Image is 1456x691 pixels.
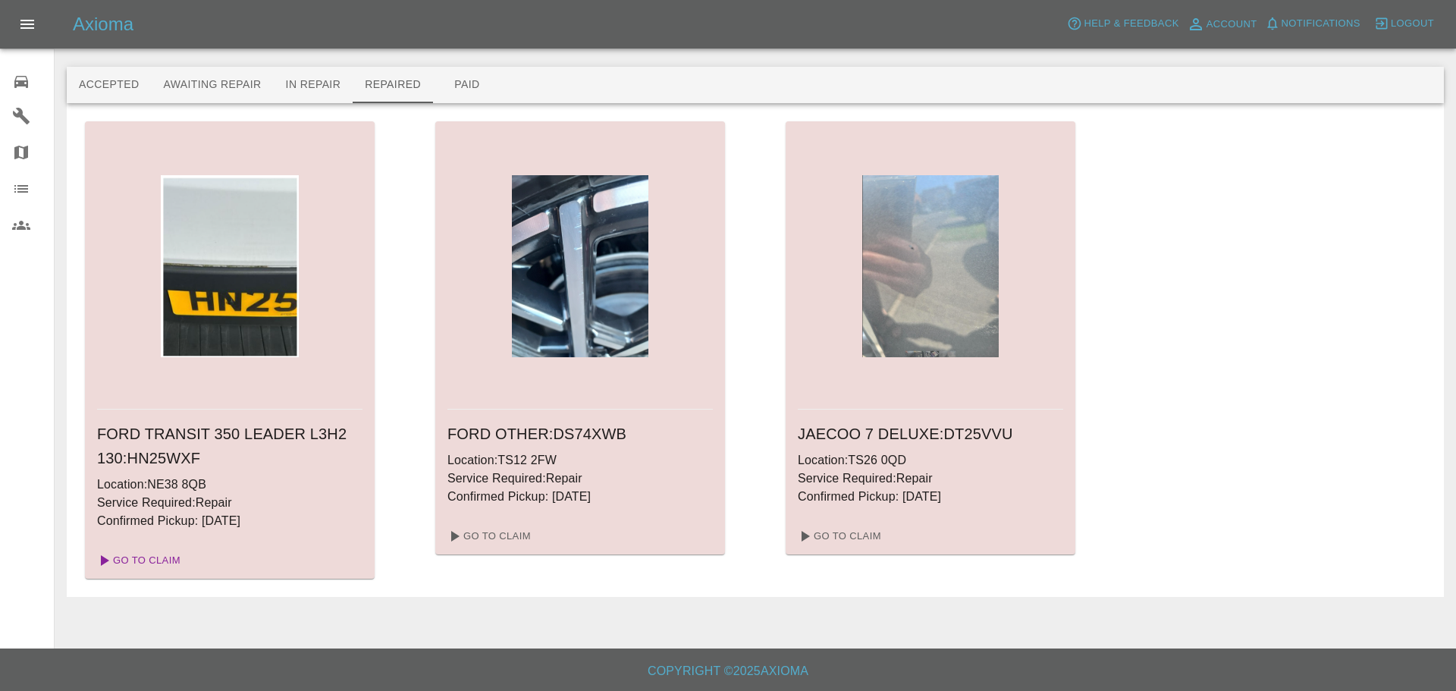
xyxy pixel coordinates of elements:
[447,451,713,470] p: Location: TS12 2FW
[1370,12,1438,36] button: Logout
[9,6,45,42] button: Open drawer
[97,476,362,494] p: Location: NE38 8QB
[97,422,362,470] h6: FORD TRANSIT 350 LEADER L3H2 130 : HN25WXF
[433,67,501,103] button: Paid
[151,67,273,103] button: Awaiting Repair
[798,451,1063,470] p: Location: TS26 0QD
[1391,15,1434,33] span: Logout
[447,470,713,488] p: Service Required: Repair
[12,661,1444,682] h6: Copyright © 2025 Axioma
[1084,15,1178,33] span: Help & Feedback
[73,12,133,36] h5: Axioma
[1207,16,1257,33] span: Account
[274,67,353,103] button: In Repair
[1282,15,1360,33] span: Notifications
[792,524,885,548] a: Go To Claim
[91,548,184,573] a: Go To Claim
[798,488,1063,506] p: Confirmed Pickup: [DATE]
[441,524,535,548] a: Go To Claim
[67,67,151,103] button: Accepted
[798,470,1063,488] p: Service Required: Repair
[447,422,713,446] h6: FORD Other : DS74XWB
[798,422,1063,446] h6: JAECOO 7 DELUXE : DT25VVU
[97,512,362,530] p: Confirmed Pickup: [DATE]
[97,494,362,512] p: Service Required: Repair
[1261,12,1364,36] button: Notifications
[447,488,713,506] p: Confirmed Pickup: [DATE]
[1183,12,1261,36] a: Account
[353,67,433,103] button: Repaired
[1063,12,1182,36] button: Help & Feedback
